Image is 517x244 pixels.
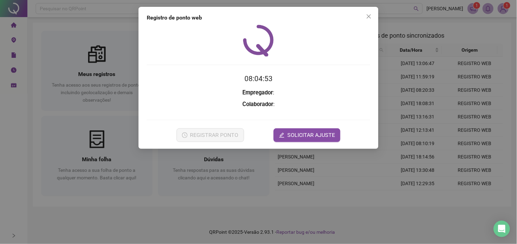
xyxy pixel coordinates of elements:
[366,14,372,19] span: close
[274,128,340,142] button: editSOLICITAR AJUSTE
[287,131,335,139] span: SOLICITAR AJUSTE
[494,221,510,237] div: Open Intercom Messenger
[279,132,285,138] span: edit
[244,75,273,83] time: 08:04:53
[147,100,370,109] h3: :
[363,11,374,22] button: Close
[243,89,273,96] strong: Empregador
[147,14,370,22] div: Registro de ponto web
[242,101,273,107] strong: Colaborador
[243,25,274,56] img: QRPoint
[147,88,370,97] h3: :
[177,128,244,142] button: REGISTRAR PONTO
